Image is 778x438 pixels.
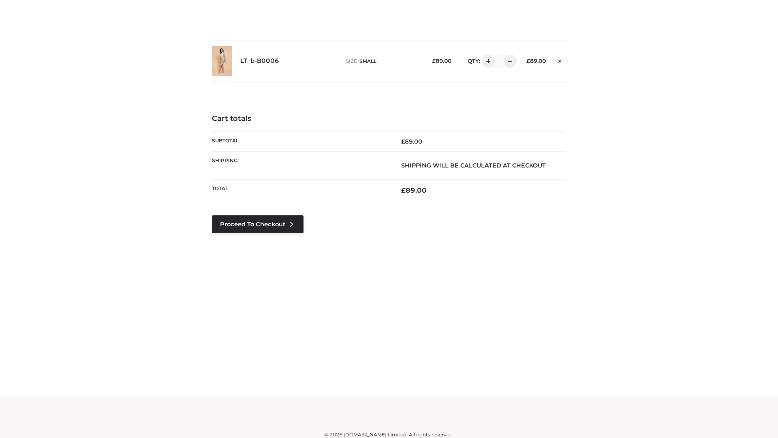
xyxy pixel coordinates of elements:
[240,57,279,65] a: LT_b-B0006
[460,55,514,68] div: QTY:
[432,58,451,64] bdi: 89.00
[401,138,405,145] span: £
[212,180,389,201] th: Total
[212,215,304,233] a: Proceed to Checkout
[526,58,546,64] bdi: 89.00
[401,162,546,169] strong: Shipping will be calculated at checkout
[401,138,422,145] bdi: 89.00
[526,58,530,64] span: £
[401,186,427,194] bdi: 89.00
[401,186,406,194] span: £
[212,46,232,76] img: LT_b-B0006 - SMALL
[359,58,376,64] span: SMALL
[212,131,389,151] th: Subtotal
[212,151,389,179] th: Shipping:
[346,58,419,65] p: size :
[212,114,566,123] h4: Cart totals
[432,58,436,64] span: £
[554,55,566,65] a: Remove this item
